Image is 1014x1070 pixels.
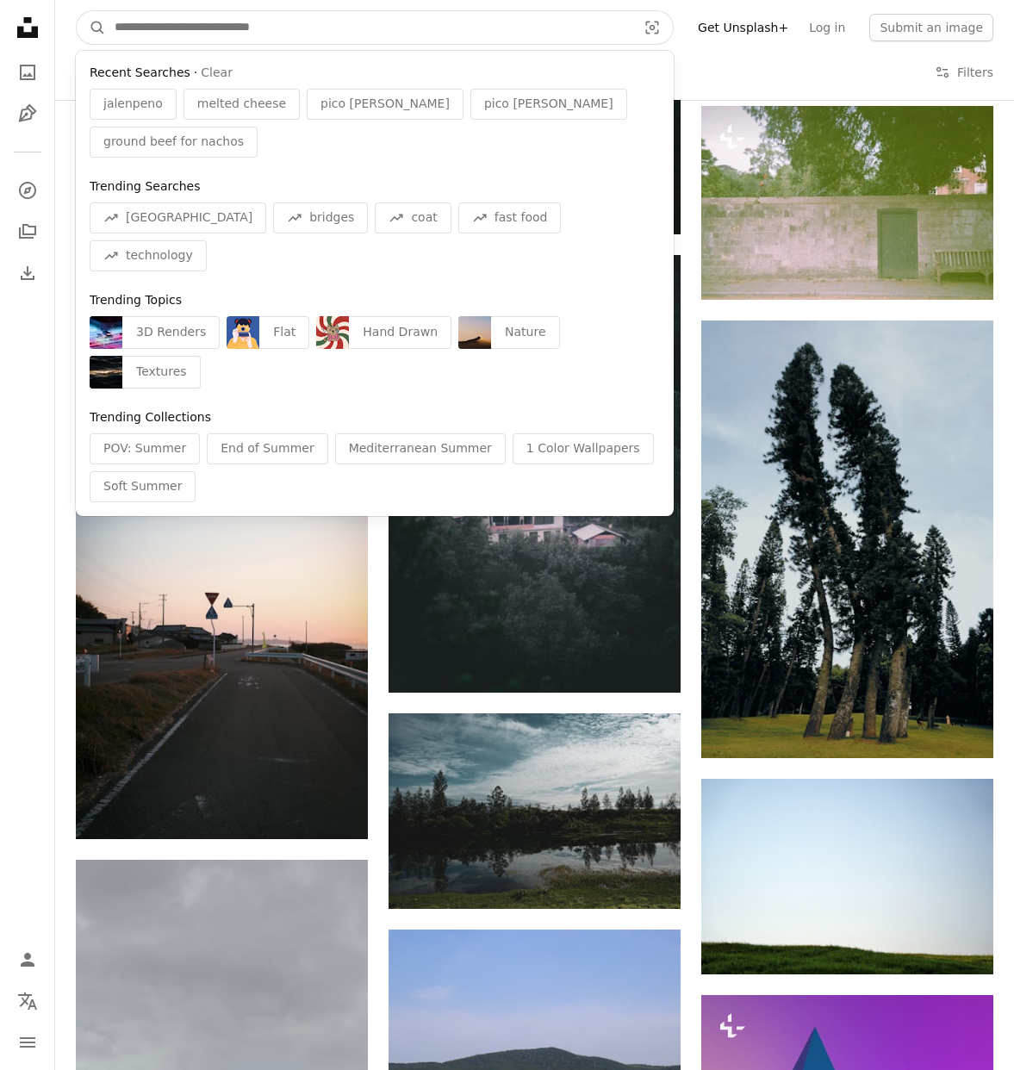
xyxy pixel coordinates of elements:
img: Green door in a stone wall with a bench [701,106,993,300]
div: Nature [491,316,559,349]
span: Recent Searches [90,65,190,82]
a: a grassy field with a mountain in the background [389,1018,681,1034]
img: premium_vector-1749740990668-cd06e98471ca [227,316,259,349]
a: green trees beside river under white clouds and blue sky during daytime [389,803,681,818]
span: Trending Topics [90,293,182,307]
a: Green door in a stone wall with a bench [701,195,993,210]
span: pico [PERSON_NAME] [320,96,450,113]
button: Filters [935,45,993,100]
div: Soft Summer [90,471,196,502]
a: Log in / Sign up [10,942,45,977]
div: · [90,65,660,82]
img: photo-1756232684964-09e6bee67c30 [90,356,122,389]
span: pico [PERSON_NAME] [484,96,613,113]
a: Explore [10,173,45,208]
form: Find visuals sitewide [76,10,674,45]
div: Hand Drawn [349,316,451,349]
span: ground beef for nachos [103,134,244,151]
button: Language [10,984,45,1018]
div: Textures [122,356,201,389]
img: a man flying a kite on top of a lush green field [701,779,993,974]
span: technology [126,247,193,264]
a: Photos [10,55,45,90]
div: 1 Color Wallpapers [513,433,654,464]
div: POV: Summer [90,433,200,464]
button: Visual search [631,11,673,44]
a: white and black concrete building near road during daytime [76,612,368,627]
button: Submit an image [869,14,993,41]
span: Trending Collections [90,410,211,424]
button: Search Unsplash [77,11,106,44]
img: green trees beside river under white clouds and blue sky during daytime [389,713,681,908]
button: Menu [10,1025,45,1060]
img: premium_vector-1730142533288-194cec6c8fed [316,316,349,349]
a: Get Unsplash+ [687,14,799,41]
span: bridges [309,209,354,227]
span: coat [411,209,437,227]
span: fast food [495,209,548,227]
div: End of Summer [207,433,327,464]
img: white and black concrete building near road during daytime [76,401,368,839]
img: premium_photo-1751520788468-d3b7b4b94a8e [458,316,491,349]
a: a large group of trees in a grassy area [701,532,993,547]
div: Mediterranean Summer [335,433,506,464]
a: Log in [799,14,855,41]
a: Collections [10,215,45,249]
span: Trending Searches [90,179,200,193]
div: Flat [259,316,309,349]
a: Download History [10,256,45,290]
img: a large group of trees in a grassy area [701,320,993,759]
a: Illustrations [10,96,45,131]
button: Clear [201,65,233,82]
div: 3D Renders [122,316,220,349]
span: jalenpeno [103,96,163,113]
img: premium_photo-1754984826162-5de96e38a4e4 [90,316,122,349]
a: Home — Unsplash [10,10,45,48]
span: melted cheese [197,96,286,113]
a: a man flying a kite on top of a lush green field [701,868,993,884]
span: [GEOGRAPHIC_DATA] [126,209,252,227]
